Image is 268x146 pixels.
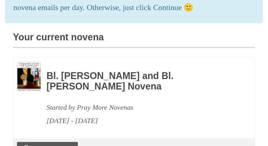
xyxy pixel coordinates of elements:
h3: Bl. [PERSON_NAME] and Bl. [PERSON_NAME] Novena [46,71,233,92]
div: [DATE] - [DATE] [46,114,233,127]
div: Started by Pray More Novenas [46,101,233,114]
h3: Your current novena [13,32,255,48]
img: Novena image [17,62,41,91]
